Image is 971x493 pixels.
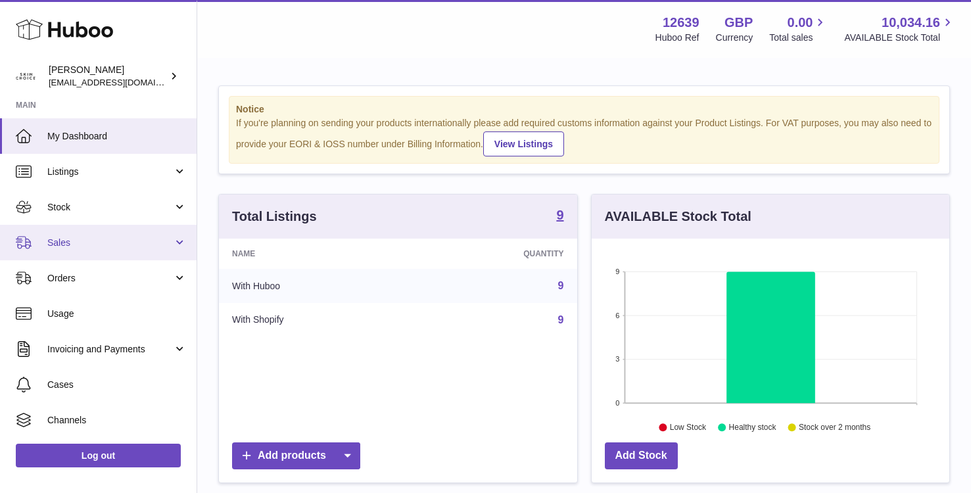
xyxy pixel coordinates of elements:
[788,14,813,32] span: 0.00
[47,237,173,249] span: Sales
[844,32,955,44] span: AVAILABLE Stock Total
[236,103,932,116] strong: Notice
[49,64,167,89] div: [PERSON_NAME]
[219,269,412,303] td: With Huboo
[219,239,412,269] th: Name
[769,14,828,44] a: 0.00 Total sales
[615,399,619,407] text: 0
[844,14,955,44] a: 10,034.16 AVAILABLE Stock Total
[47,379,187,391] span: Cases
[47,308,187,320] span: Usage
[558,314,564,325] a: 9
[16,444,181,467] a: Log out
[16,66,36,86] img: admin@skinchoice.com
[669,423,706,432] text: Low Stock
[47,201,173,214] span: Stock
[232,442,360,469] a: Add products
[556,208,563,222] strong: 9
[232,208,317,225] h3: Total Listings
[483,131,564,156] a: View Listings
[799,423,870,432] text: Stock over 2 months
[663,14,699,32] strong: 12639
[556,208,563,224] a: 9
[47,272,173,285] span: Orders
[615,355,619,363] text: 3
[655,32,699,44] div: Huboo Ref
[724,14,753,32] strong: GBP
[728,423,776,432] text: Healthy stock
[605,442,678,469] a: Add Stock
[47,130,187,143] span: My Dashboard
[615,268,619,275] text: 9
[558,280,564,291] a: 9
[219,303,412,337] td: With Shopify
[412,239,577,269] th: Quantity
[47,414,187,427] span: Channels
[47,166,173,178] span: Listings
[615,312,619,319] text: 6
[49,77,193,87] span: [EMAIL_ADDRESS][DOMAIN_NAME]
[882,14,940,32] span: 10,034.16
[47,343,173,356] span: Invoicing and Payments
[716,32,753,44] div: Currency
[236,117,932,156] div: If you're planning on sending your products internationally please add required customs informati...
[769,32,828,44] span: Total sales
[605,208,751,225] h3: AVAILABLE Stock Total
